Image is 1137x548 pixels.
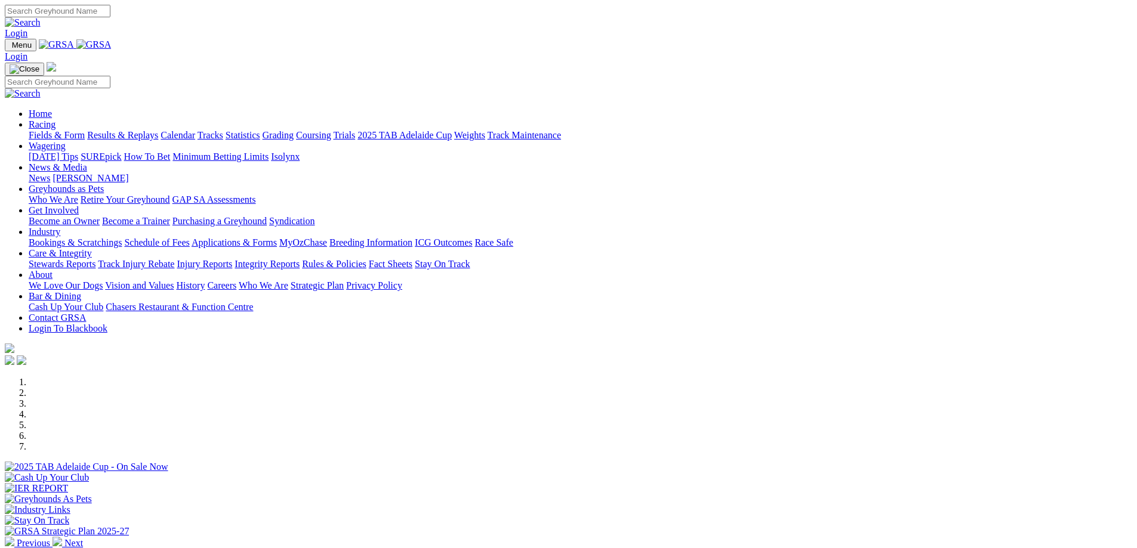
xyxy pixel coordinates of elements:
button: Toggle navigation [5,63,44,76]
a: Rules & Policies [302,259,366,269]
img: Stay On Track [5,515,69,526]
a: Track Maintenance [488,130,561,140]
div: News & Media [29,173,1132,184]
img: chevron-left-pager-white.svg [5,537,14,546]
a: Weights [454,130,485,140]
img: 2025 TAB Adelaide Cup - On Sale Now [5,462,168,472]
a: Retire Your Greyhound [81,194,170,205]
a: Bookings & Scratchings [29,237,122,247]
div: Greyhounds as Pets [29,194,1132,205]
a: Login [5,28,27,38]
a: Become a Trainer [102,216,170,226]
div: Get Involved [29,216,1132,227]
a: Purchasing a Greyhound [172,216,267,226]
span: Menu [12,41,32,49]
span: Previous [17,538,50,548]
img: logo-grsa-white.png [47,62,56,72]
a: Syndication [269,216,315,226]
a: 2025 TAB Adelaide Cup [358,130,452,140]
a: Industry [29,227,60,237]
img: GRSA [76,39,112,50]
a: Injury Reports [177,259,232,269]
a: Chasers Restaurant & Function Centre [106,302,253,312]
img: Search [5,17,41,28]
span: Next [64,538,83,548]
a: Who We Are [29,194,78,205]
a: [PERSON_NAME] [53,173,128,183]
img: chevron-right-pager-white.svg [53,537,62,546]
a: News [29,173,50,183]
a: Greyhounds as Pets [29,184,104,194]
a: Stewards Reports [29,259,95,269]
a: Stay On Track [415,259,470,269]
img: Cash Up Your Club [5,472,89,483]
a: We Love Our Dogs [29,280,103,290]
a: About [29,270,53,280]
a: Integrity Reports [235,259,300,269]
a: Applications & Forms [192,237,277,247]
a: Who We Are [239,280,288,290]
a: Privacy Policy [346,280,402,290]
a: Care & Integrity [29,248,92,258]
a: Previous [5,538,53,548]
a: Vision and Values [105,280,174,290]
a: Breeding Information [329,237,412,247]
a: Statistics [226,130,260,140]
a: Login [5,51,27,61]
a: Contact GRSA [29,312,86,323]
a: Wagering [29,141,66,151]
a: Schedule of Fees [124,237,189,247]
img: Search [5,88,41,99]
a: Isolynx [271,151,300,162]
a: Careers [207,280,236,290]
a: Track Injury Rebate [98,259,174,269]
a: History [176,280,205,290]
a: Login To Blackbook [29,323,107,333]
a: Grading [263,130,294,140]
a: SUREpick [81,151,121,162]
img: twitter.svg [17,355,26,365]
img: GRSA [39,39,74,50]
a: News & Media [29,162,87,172]
input: Search [5,5,110,17]
img: Greyhounds As Pets [5,494,92,504]
a: How To Bet [124,151,171,162]
a: Results & Replays [87,130,158,140]
div: About [29,280,1132,291]
a: Strategic Plan [291,280,344,290]
a: [DATE] Tips [29,151,78,162]
a: Trials [333,130,355,140]
a: Get Involved [29,205,79,215]
a: Next [53,538,83,548]
div: Wagering [29,151,1132,162]
a: ICG Outcomes [415,237,472,247]
a: Racing [29,119,56,129]
a: Calendar [161,130,195,140]
div: Industry [29,237,1132,248]
img: IER REPORT [5,483,68,494]
a: MyOzChase [279,237,327,247]
img: Close [10,64,39,74]
img: logo-grsa-white.png [5,343,14,353]
a: Fact Sheets [369,259,412,269]
a: Fields & Form [29,130,85,140]
a: GAP SA Assessments [172,194,256,205]
button: Toggle navigation [5,39,36,51]
a: Minimum Betting Limits [172,151,269,162]
a: Race Safe [474,237,513,247]
a: Coursing [296,130,331,140]
a: Bar & Dining [29,291,81,301]
div: Bar & Dining [29,302,1132,312]
a: Become an Owner [29,216,100,226]
div: Care & Integrity [29,259,1132,270]
a: Tracks [198,130,223,140]
img: Industry Links [5,504,70,515]
img: GRSA Strategic Plan 2025-27 [5,526,129,537]
input: Search [5,76,110,88]
div: Racing [29,130,1132,141]
a: Cash Up Your Club [29,302,103,312]
a: Home [29,109,52,119]
img: facebook.svg [5,355,14,365]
